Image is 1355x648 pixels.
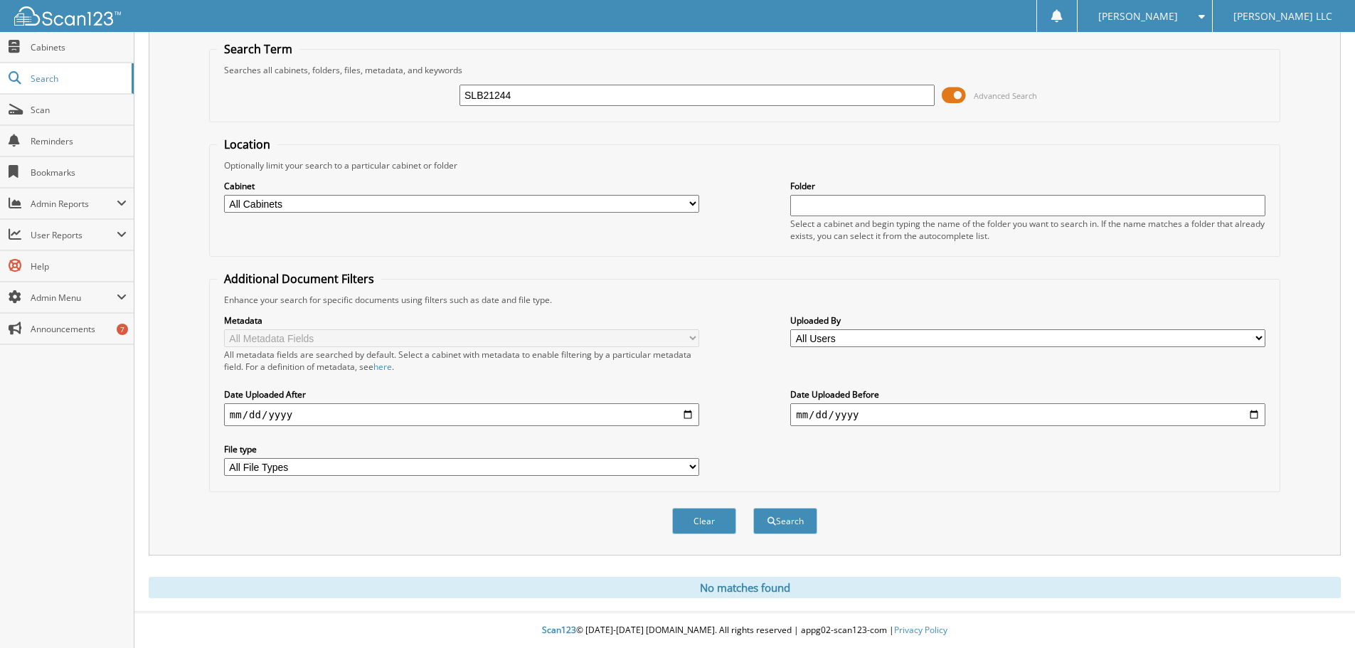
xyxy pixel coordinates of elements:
[31,260,127,272] span: Help
[31,229,117,241] span: User Reports
[373,361,392,373] a: here
[134,613,1355,648] div: © [DATE]-[DATE] [DOMAIN_NAME]. All rights reserved | appg02-scan123-com |
[224,388,699,400] label: Date Uploaded After
[224,180,699,192] label: Cabinet
[672,508,736,534] button: Clear
[31,104,127,116] span: Scan
[149,577,1341,598] div: No matches found
[31,41,127,53] span: Cabinets
[790,314,1265,326] label: Uploaded By
[894,624,947,636] a: Privacy Policy
[224,403,699,426] input: start
[14,6,121,26] img: scan123-logo-white.svg
[217,294,1272,306] div: Enhance your search for specific documents using filters such as date and file type.
[1233,12,1332,21] span: [PERSON_NAME] LLC
[217,159,1272,171] div: Optionally limit your search to a particular cabinet or folder
[974,90,1037,101] span: Advanced Search
[31,73,124,85] span: Search
[217,41,299,57] legend: Search Term
[753,508,817,534] button: Search
[224,443,699,455] label: File type
[31,198,117,210] span: Admin Reports
[224,349,699,373] div: All metadata fields are searched by default. Select a cabinet with metadata to enable filtering b...
[1284,580,1355,648] iframe: Chat Widget
[217,137,277,152] legend: Location
[31,292,117,304] span: Admin Menu
[224,314,699,326] label: Metadata
[790,403,1265,426] input: end
[31,166,127,179] span: Bookmarks
[790,180,1265,192] label: Folder
[217,64,1272,76] div: Searches all cabinets, folders, files, metadata, and keywords
[31,135,127,147] span: Reminders
[117,324,128,335] div: 7
[790,218,1265,242] div: Select a cabinet and begin typing the name of the folder you want to search in. If the name match...
[31,323,127,335] span: Announcements
[790,388,1265,400] label: Date Uploaded Before
[217,271,381,287] legend: Additional Document Filters
[1098,12,1178,21] span: [PERSON_NAME]
[542,624,576,636] span: Scan123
